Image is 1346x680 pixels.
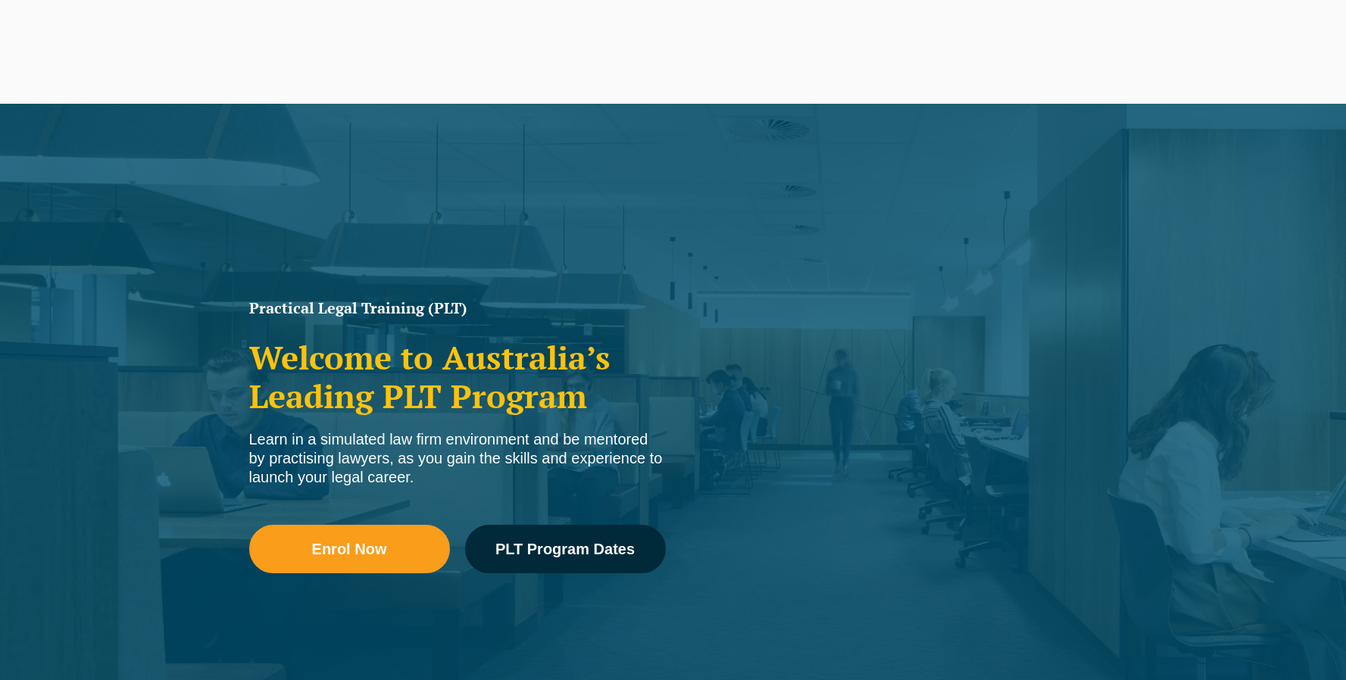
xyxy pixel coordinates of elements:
a: PLT Program Dates [465,525,666,573]
span: PLT Program Dates [495,541,635,557]
div: Learn in a simulated law firm environment and be mentored by practising lawyers, as you gain the ... [249,430,666,487]
a: Enrol Now [249,525,450,573]
span: Enrol Now [312,541,387,557]
h1: Practical Legal Training (PLT) [249,301,666,316]
h2: Welcome to Australia’s Leading PLT Program [249,338,666,415]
